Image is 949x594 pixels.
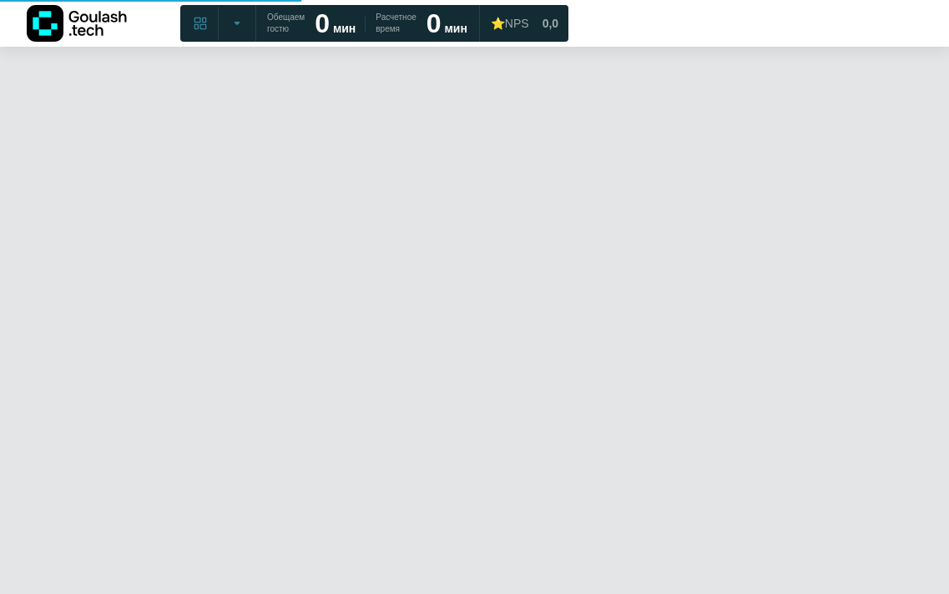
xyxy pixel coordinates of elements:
[376,12,416,35] span: Расчетное время
[315,8,330,38] strong: 0
[491,16,529,31] div: ⭐
[505,17,529,30] span: NPS
[333,22,356,35] span: мин
[427,8,442,38] strong: 0
[481,8,568,38] a: ⭐NPS 0,0
[444,22,467,35] span: мин
[543,16,558,31] span: 0,0
[267,12,305,35] span: Обещаем гостю
[257,8,477,38] a: Обещаем гостю 0 мин Расчетное время 0 мин
[27,5,127,42] img: Логотип компании Goulash.tech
